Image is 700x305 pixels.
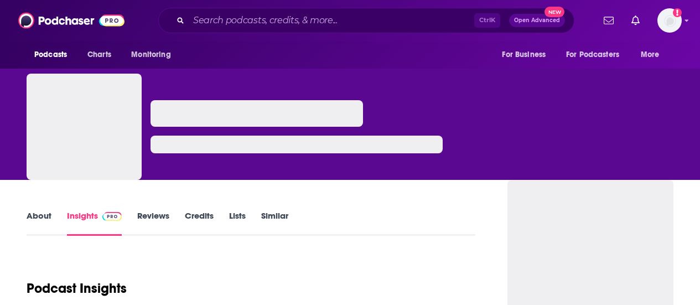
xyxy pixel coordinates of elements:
div: Search podcasts, credits, & more... [158,8,574,33]
a: Reviews [137,210,169,236]
span: Logged in as calellac [657,8,682,33]
a: Charts [80,44,118,65]
a: Show notifications dropdown [627,11,644,30]
span: Ctrl K [474,13,500,28]
svg: Add a profile image [673,8,682,17]
a: InsightsPodchaser Pro [67,210,122,236]
button: open menu [559,44,635,65]
a: Similar [261,210,288,236]
span: For Business [502,47,546,63]
span: New [545,7,564,17]
img: Podchaser Pro [102,212,122,221]
button: open menu [633,44,673,65]
span: More [641,47,660,63]
button: open menu [123,44,185,65]
span: Charts [87,47,111,63]
img: Podchaser - Follow, Share and Rate Podcasts [18,10,125,31]
input: Search podcasts, credits, & more... [189,12,474,29]
button: open menu [494,44,559,65]
span: Open Advanced [514,18,560,23]
a: Credits [185,210,214,236]
h1: Podcast Insights [27,280,127,297]
span: Monitoring [131,47,170,63]
button: open menu [27,44,81,65]
span: Podcasts [34,47,67,63]
img: User Profile [657,8,682,33]
a: Show notifications dropdown [599,11,618,30]
button: Open AdvancedNew [509,14,565,27]
a: Lists [229,210,246,236]
span: For Podcasters [566,47,619,63]
button: Show profile menu [657,8,682,33]
a: About [27,210,51,236]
